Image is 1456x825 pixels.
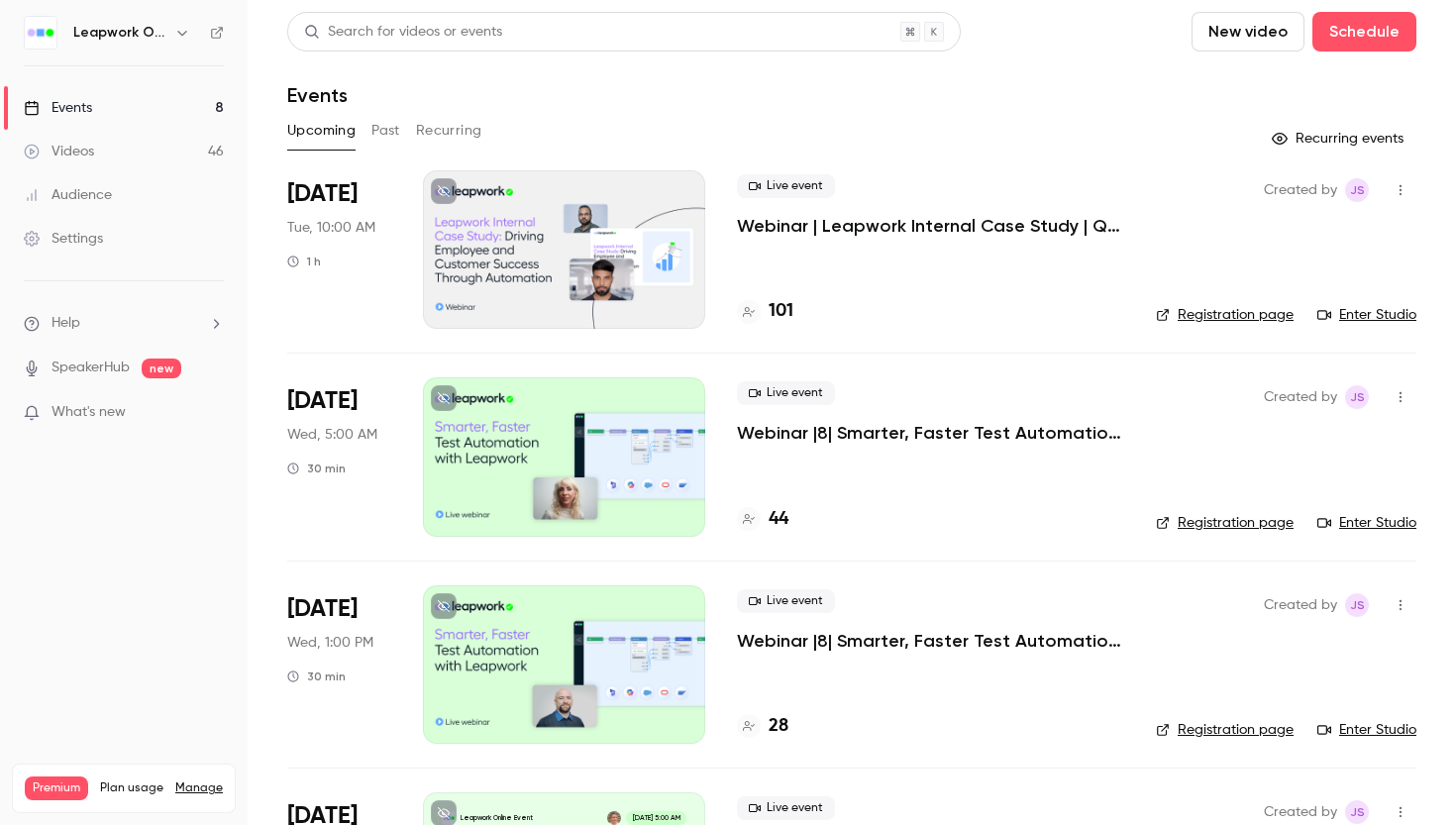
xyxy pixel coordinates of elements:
button: Recurring events [1263,123,1416,155]
span: What's new [52,402,126,423]
a: Registration page [1156,720,1294,740]
button: Upcoming [287,115,356,147]
span: Tue, 10:00 AM [287,218,375,238]
button: Schedule [1312,12,1416,52]
span: Jaynesh Singh [1345,593,1369,617]
a: Manage [175,780,223,796]
span: Jaynesh Singh [1345,800,1369,824]
span: [DATE] 5:00 AM [626,811,685,825]
h4: 101 [769,298,793,325]
p: Leapwork Online Event [461,813,533,823]
span: Plan usage [100,780,163,796]
a: Enter Studio [1317,305,1416,325]
span: Jaynesh Singh [1345,385,1369,409]
img: Leapwork Online Event [25,17,56,49]
a: 44 [737,506,788,533]
span: Wed, 1:00 PM [287,633,373,653]
span: JS [1350,178,1365,202]
div: Videos [24,142,94,161]
button: Recurring [416,115,482,147]
div: Audience [24,185,112,205]
h4: 28 [769,713,788,740]
span: Created by [1264,178,1337,202]
span: Wed, 5:00 AM [287,425,377,445]
a: Webinar |8| Smarter, Faster Test Automation with Leapwork | EMEA | Q3 2025 [737,421,1124,445]
a: 101 [737,298,793,325]
a: SpeakerHub [52,358,130,378]
span: new [142,359,181,378]
span: Live event [737,174,835,198]
span: JS [1350,800,1365,824]
span: Created by [1264,800,1337,824]
span: Created by [1264,385,1337,409]
h6: Leapwork Online Event [73,23,166,43]
span: [DATE] [287,178,358,210]
span: Premium [25,776,88,800]
a: Registration page [1156,513,1294,533]
div: Search for videos or events [304,22,502,43]
li: help-dropdown-opener [24,313,224,334]
a: Enter Studio [1317,513,1416,533]
div: Settings [24,229,103,249]
a: Webinar | Leapwork Internal Case Study | Q3 2025 [737,214,1124,238]
a: 28 [737,713,788,740]
div: Events [24,98,92,118]
span: [DATE] [287,593,358,625]
span: Live event [737,381,835,405]
a: Registration page [1156,305,1294,325]
div: 1 h [287,254,321,269]
span: Live event [737,589,835,613]
div: 30 min [287,669,346,684]
img: Barnaby Savage-Mountain [607,811,621,825]
span: Created by [1264,593,1337,617]
iframe: Noticeable Trigger [200,404,224,422]
span: Live event [737,796,835,820]
span: JS [1350,385,1365,409]
button: New video [1192,12,1304,52]
h1: Events [287,83,348,107]
div: 30 min [287,461,346,476]
div: Aug 20 Wed, 10:00 AM (Europe/London) [287,377,391,536]
h4: 44 [769,506,788,533]
span: Jaynesh Singh [1345,178,1369,202]
div: Aug 20 Wed, 1:00 PM (America/New York) [287,585,391,744]
a: Enter Studio [1317,720,1416,740]
div: Aug 19 Tue, 10:00 AM (America/New York) [287,170,391,329]
span: JS [1350,593,1365,617]
span: Help [52,313,80,334]
span: [DATE] [287,385,358,417]
a: Webinar |8| Smarter, Faster Test Automation with Leapwork | [GEOGRAPHIC_DATA] | Q3 2025 [737,629,1124,653]
button: Past [371,115,400,147]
